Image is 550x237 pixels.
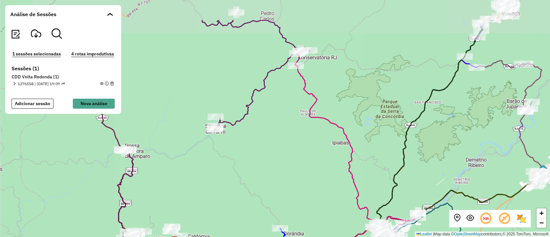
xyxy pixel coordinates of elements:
[73,99,115,109] button: Nova análise
[539,164,547,173] img: Vassouras
[69,50,116,58] button: 4 rotas improdutivas
[416,232,432,236] a: Leaflet
[415,232,550,237] div: Map data © contributors,© 2025 TomTom, Microsoft
[10,28,21,40] button: Visualizar relatório de Roteirização Exportadas
[31,28,41,40] button: Visualizar Romaneio Exportadas
[536,218,546,228] a: Zoom out
[10,50,63,58] button: 1 sessões selecionadas
[497,212,511,225] span: Exibir rótulo
[12,99,53,109] button: Adicionar sessão
[10,10,56,18] span: Análise de Sessões
[536,208,546,218] a: Zoom in
[12,65,115,72] h6: Sessões (1)
[466,214,474,223] button: Exibir sessão original
[18,81,65,87] span: 1276558 | [DATE] 19:09
[12,74,115,80] h6: CDD Volta Redonda (1)
[516,213,526,224] img: Exibir/Ocultar setores
[539,219,544,227] span: −
[433,232,434,236] span: |
[453,214,461,223] button: Centralizar mapa no depósito ou ponto de apoio
[479,212,493,225] span: Ocultar NR
[539,209,544,217] span: +
[454,232,481,236] a: OpenStreetMap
